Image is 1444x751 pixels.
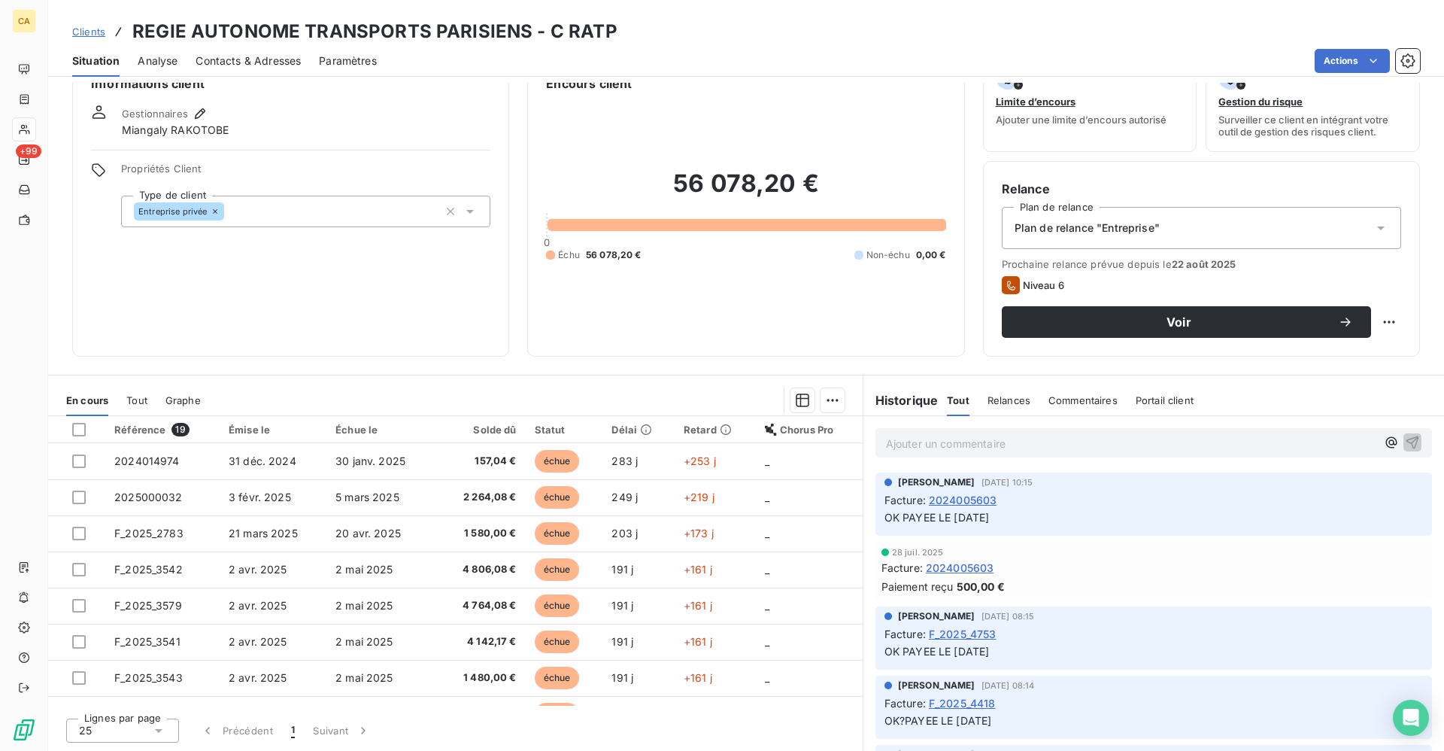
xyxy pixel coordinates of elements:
span: F_2025_2783 [114,527,184,540]
span: 2 avr. 2025 [229,635,287,648]
span: Tout [947,394,969,406]
span: 2 mai 2025 [335,599,393,612]
span: En cours [66,394,108,406]
span: 2 264,08 € [444,490,517,505]
span: [DATE] 08:15 [981,612,1035,621]
span: 0 [544,236,550,248]
h6: Historique [863,391,939,409]
span: Clients [72,26,105,38]
span: 5 mars 2025 [335,491,399,503]
span: F_2025_3543 [114,671,183,684]
span: Facture : [884,492,926,508]
div: Chorus Pro [765,424,854,436]
span: Niveau 6 [1023,279,1064,291]
span: F_2025_4418 [929,695,996,711]
span: +173 j [684,527,714,540]
a: Clients [72,24,105,39]
span: Gestion du risque [1218,96,1303,108]
span: [PERSON_NAME] [898,476,975,489]
span: Facture : [884,695,926,711]
span: Échu [558,248,580,262]
span: 2 mai 2025 [335,671,393,684]
span: +253 j [684,455,716,467]
button: Limite d’encoursAjouter une limite d’encours autorisé [983,56,1197,152]
div: Délai [611,424,665,436]
div: Échue le [335,424,426,436]
span: Contacts & Adresses [196,53,301,68]
span: 31 déc. 2024 [229,455,296,467]
span: 2 avr. 2025 [229,563,287,576]
span: _ [765,527,769,540]
span: 2 avr. 2025 [229,599,287,612]
span: Ajouter une limite d’encours autorisé [996,114,1166,126]
input: Ajouter une valeur [224,205,236,218]
span: Paramètres [319,53,377,68]
div: Émise le [229,424,317,436]
button: 1 [282,715,304,746]
span: 21 mars 2025 [229,527,298,540]
span: OK PAYEE LE [DATE] [884,645,990,658]
span: 2 avr. 2025 [229,671,287,684]
span: Portail client [1136,394,1194,406]
button: Précédent [191,715,282,746]
span: [PERSON_NAME] [898,610,975,623]
span: 4 806,08 € [444,562,517,577]
span: 3 févr. 2025 [229,491,291,503]
h6: Relance [1002,180,1401,198]
span: +219 j [684,491,714,503]
span: 1 480,00 € [444,670,517,686]
h3: REGIE AUTONOME TRANSPORTS PARISIENS - C RATP [132,18,617,45]
span: F_2025_4753 [929,626,997,642]
span: Miangaly RAKOTOBE [122,123,229,138]
span: Voir [1020,316,1338,328]
span: échue [535,631,580,653]
span: 191 j [611,671,633,684]
span: 28 juil. 2025 [892,548,944,557]
span: 30 janv. 2025 [335,455,405,467]
span: 249 j [611,491,638,503]
span: 500,00 € [957,579,1005,594]
span: Relances [987,394,1030,406]
span: +161 j [684,599,712,612]
span: 2025000032 [114,491,183,503]
span: échue [535,486,580,509]
div: Retard [684,424,747,436]
span: Limite d’encours [996,96,1075,108]
span: 22 août 2025 [1172,258,1236,270]
span: 2 mai 2025 [335,635,393,648]
span: 191 j [611,635,633,648]
div: CA [12,9,36,33]
span: Analyse [138,53,177,68]
span: 203 j [611,527,638,540]
span: 157,04 € [444,454,517,469]
span: Entreprise privée [138,207,208,216]
span: [DATE] 10:15 [981,478,1033,487]
span: échue [535,450,580,473]
span: 25 [79,723,92,738]
button: Voir [1002,306,1371,338]
span: 191 j [611,599,633,612]
span: 20 avr. 2025 [335,527,401,540]
span: Situation [72,53,120,68]
span: 1 [291,723,295,738]
span: 2024014974 [114,455,180,467]
span: [DATE] 08:14 [981,681,1035,690]
span: 0,00 € [916,248,946,262]
button: Gestion du risqueSurveiller ce client en intégrant votre outil de gestion des risques client. [1206,56,1420,152]
span: +99 [16,144,41,158]
span: _ [765,491,769,503]
span: _ [765,599,769,612]
img: Logo LeanPay [12,718,36,742]
span: OK PAYEE LE [DATE] [884,511,990,524]
span: 283 j [611,455,638,467]
span: Gestionnaires [122,108,188,120]
span: 4 142,17 € [444,634,517,649]
button: Suivant [304,715,380,746]
span: F_2025_3542 [114,563,183,576]
button: Actions [1315,49,1390,73]
div: Open Intercom Messenger [1393,700,1429,736]
span: Tout [126,394,147,406]
span: Prochaine relance prévue depuis le [1002,258,1401,270]
span: échue [535,594,580,617]
span: F_2025_3579 [114,599,182,612]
